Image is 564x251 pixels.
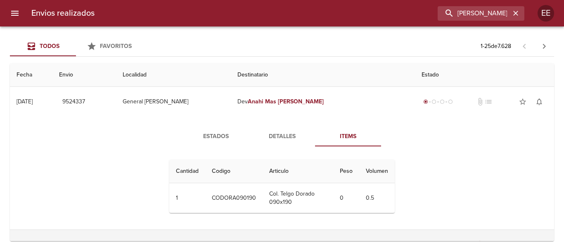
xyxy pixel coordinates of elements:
[415,63,554,87] th: Estado
[169,160,205,183] th: Cantidad
[231,87,415,117] td: Dev
[59,94,88,110] button: 9524337
[248,98,263,105] em: Anahi
[265,98,276,105] em: Mas
[320,131,376,142] span: Items
[333,160,359,183] th: Peso
[62,240,85,250] span: 9440261
[52,63,116,87] th: Envio
[116,63,230,87] th: Localidad
[531,93,547,110] button: Activar notificaciones
[359,160,395,183] th: Volumen
[438,6,510,21] input: buscar
[62,97,85,107] span: 9524337
[514,93,531,110] button: Agregar a favoritos
[333,183,359,213] td: 0
[231,63,415,87] th: Destinatario
[535,241,543,249] span: notifications_none
[448,99,453,104] span: radio_button_unchecked
[183,127,381,146] div: Tabs detalle de guia
[116,87,230,117] td: General [PERSON_NAME]
[484,98,493,106] span: No tiene pedido asociado
[423,99,428,104] span: radio_button_checked
[476,241,484,249] span: Tiene documentos adjuntos
[31,7,95,20] h6: Envios realizados
[476,98,484,106] span: attach_file
[535,98,543,106] span: notifications_none
[431,99,436,104] span: radio_button_unchecked
[169,183,205,213] td: 1
[40,43,59,50] span: Todos
[278,98,324,105] em: [PERSON_NAME]
[263,183,333,213] td: Col. Telgo Dorado 090x190
[17,98,33,105] div: [DATE]
[538,5,554,22] div: EE
[254,131,310,142] span: Detalles
[359,183,395,213] td: 0.5
[538,5,554,22] div: Abrir información de usuario
[514,42,534,50] span: Pagina anterior
[169,160,395,213] table: Tabla de Items
[5,3,25,23] button: menu
[481,42,511,50] p: 1 - 25 de 7.628
[519,241,527,249] span: star_border
[519,98,527,106] span: star_border
[205,160,263,183] th: Codigo
[263,160,333,183] th: Articulo
[100,43,132,50] span: Favoritos
[440,99,445,104] span: radio_button_unchecked
[422,241,455,249] div: Entregado
[10,36,142,56] div: Tabs Envios
[188,131,244,142] span: Estados
[205,183,263,213] td: CODORA090190
[10,63,52,87] th: Fecha
[484,241,493,249] span: No tiene pedido asociado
